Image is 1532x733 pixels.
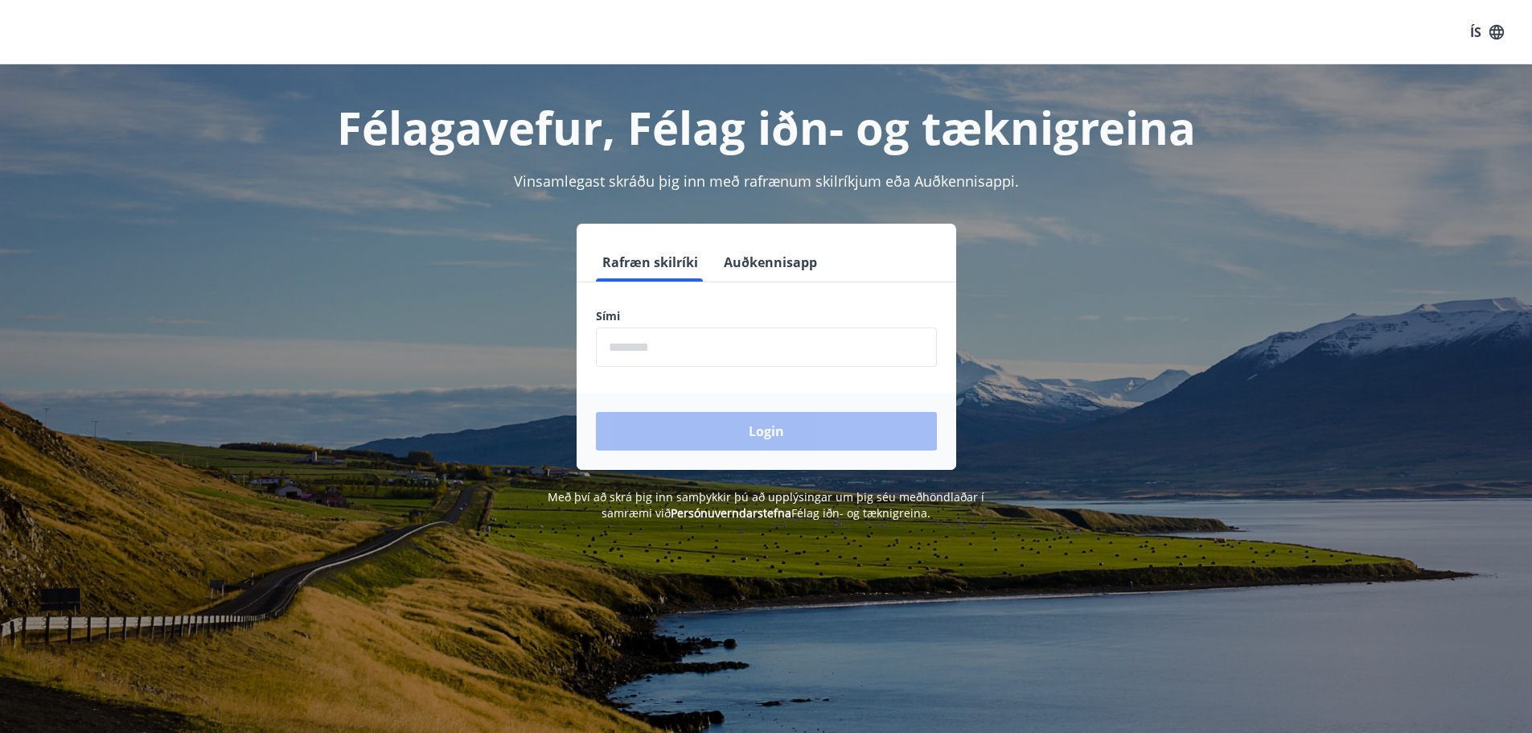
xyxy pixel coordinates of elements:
button: ÍS [1461,18,1513,47]
button: Rafræn skilríki [596,243,704,282]
span: Vinsamlegast skráðu þig inn með rafrænum skilríkjum eða Auðkennisappi. [514,171,1019,191]
label: Sími [596,308,937,324]
span: Með því að skrá þig inn samþykkir þú að upplýsingar um þig séu meðhöndlaðar í samræmi við Félag i... [548,489,984,521]
button: Auðkennisapp [717,243,824,282]
a: Persónuverndarstefna [671,505,791,521]
h1: Félagavefur, Félag iðn- og tæknigreina [207,97,1326,158]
